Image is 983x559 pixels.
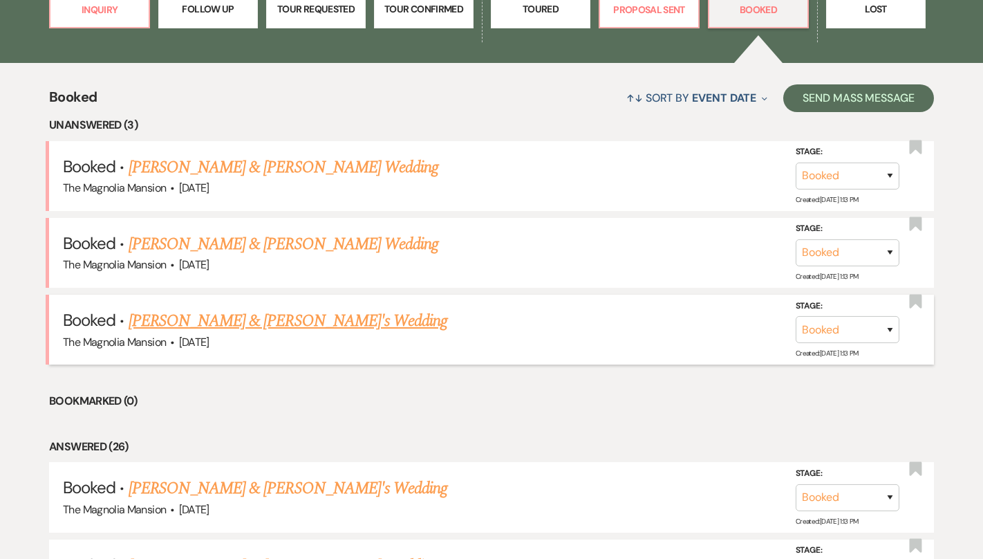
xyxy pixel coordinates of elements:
button: Send Mass Message [783,84,934,112]
p: Proposal Sent [608,2,690,17]
span: Booked [63,477,115,498]
label: Stage: [796,543,899,558]
p: Follow Up [167,1,249,17]
span: Booked [63,309,115,331]
p: Tour Requested [275,1,357,17]
span: The Magnolia Mansion [63,257,166,272]
a: [PERSON_NAME] & [PERSON_NAME] Wedding [129,232,438,257]
a: [PERSON_NAME] & [PERSON_NAME] Wedding [129,155,438,180]
span: Event Date [692,91,756,105]
span: Booked [63,232,115,254]
a: [PERSON_NAME] & [PERSON_NAME]'s Wedding [129,476,448,501]
button: Sort By Event Date [621,80,773,116]
li: Answered (26) [49,438,934,456]
p: Lost [835,1,917,17]
li: Bookmarked (0) [49,392,934,410]
span: Created: [DATE] 1:13 PM [796,272,859,281]
span: [DATE] [179,335,209,349]
span: The Magnolia Mansion [63,502,166,517]
span: Created: [DATE] 1:13 PM [796,195,859,204]
span: [DATE] [179,181,209,195]
span: [DATE] [179,502,209,517]
span: ↑↓ [626,91,643,105]
label: Stage: [796,298,899,313]
p: Inquiry [59,2,140,17]
span: The Magnolia Mansion [63,335,166,349]
a: [PERSON_NAME] & [PERSON_NAME]'s Wedding [129,309,448,333]
span: Created: [DATE] 1:13 PM [796,516,859,525]
label: Stage: [796,221,899,237]
span: Booked [49,86,97,116]
label: Stage: [796,466,899,482]
span: Created: [DATE] 1:13 PM [796,349,859,358]
li: Unanswered (3) [49,116,934,134]
p: Toured [500,1,581,17]
span: The Magnolia Mansion [63,181,166,195]
span: Booked [63,156,115,177]
p: Tour Confirmed [383,1,465,17]
p: Booked [718,2,799,17]
span: [DATE] [179,257,209,272]
label: Stage: [796,145,899,160]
